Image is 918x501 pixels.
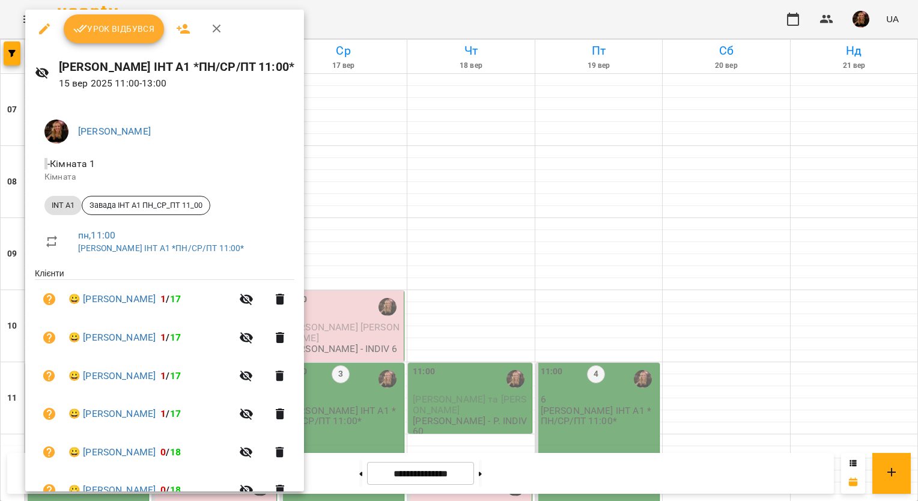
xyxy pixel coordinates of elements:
[160,293,181,305] b: /
[35,438,64,467] button: Візит ще не сплачено. Додати оплату?
[68,445,156,460] a: 😀 [PERSON_NAME]
[160,293,166,305] span: 1
[160,408,166,419] span: 1
[73,22,155,36] span: Урок відбувся
[160,484,166,496] span: 0
[68,330,156,345] a: 😀 [PERSON_NAME]
[160,446,166,458] span: 0
[64,14,165,43] button: Урок відбувся
[44,171,285,183] p: Кімната
[170,332,181,343] span: 17
[59,76,294,91] p: 15 вер 2025 11:00 - 13:00
[160,332,181,343] b: /
[170,370,181,381] span: 17
[78,243,244,253] a: [PERSON_NAME] ІНТ А1 *ПН/СР/ПТ 11:00*
[160,370,181,381] b: /
[170,408,181,419] span: 17
[170,293,181,305] span: 17
[170,484,181,496] span: 18
[68,292,156,306] a: 😀 [PERSON_NAME]
[35,399,64,428] button: Візит ще не сплачено. Додати оплату?
[82,200,210,211] span: Завада ІНТ А1 ПН_СР_ПТ 11_00
[160,446,181,458] b: /
[44,158,98,169] span: - Кімната 1
[82,196,210,215] div: Завада ІНТ А1 ПН_СР_ПТ 11_00
[59,58,294,76] h6: [PERSON_NAME] ІНТ А1 *ПН/СР/ПТ 11:00*
[35,285,64,314] button: Візит ще не сплачено. Додати оплату?
[68,407,156,421] a: 😀 [PERSON_NAME]
[44,120,68,144] img: 019b2ef03b19e642901f9fba5a5c5a68.jpg
[68,369,156,383] a: 😀 [PERSON_NAME]
[44,200,82,211] span: INT A1
[160,408,181,419] b: /
[78,126,151,137] a: [PERSON_NAME]
[160,484,181,496] b: /
[160,370,166,381] span: 1
[35,323,64,352] button: Візит ще не сплачено. Додати оплату?
[35,362,64,390] button: Візит ще не сплачено. Додати оплату?
[78,229,115,241] a: пн , 11:00
[68,483,156,497] a: 😀 [PERSON_NAME]
[160,332,166,343] span: 1
[170,446,181,458] span: 18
